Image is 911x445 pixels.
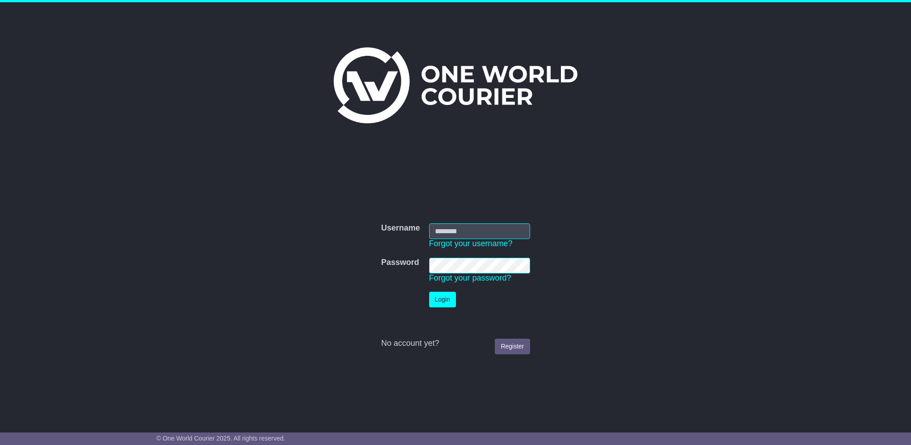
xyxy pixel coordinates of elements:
[381,223,420,233] label: Username
[156,435,285,442] span: © One World Courier 2025. All rights reserved.
[429,239,513,248] a: Forgot your username?
[429,273,511,282] a: Forgot your password?
[381,258,419,268] label: Password
[334,47,577,123] img: One World
[495,339,530,354] a: Register
[429,292,456,307] button: Login
[381,339,530,348] div: No account yet?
